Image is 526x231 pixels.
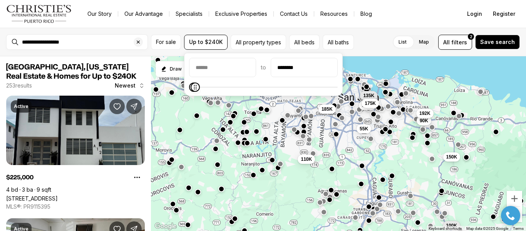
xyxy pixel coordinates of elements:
[151,35,181,50] button: For sale
[189,39,223,45] span: Up to $240K
[209,8,273,19] a: Exclusive Properties
[507,191,522,206] button: Zoom in
[323,35,354,50] button: All baths
[438,35,472,50] button: Allfilters2
[289,35,320,50] button: All beds
[451,38,467,46] span: filters
[314,8,354,19] a: Resources
[446,223,457,229] span: 100K
[271,58,337,77] input: priceMax
[156,61,187,77] button: Start drawing
[443,152,461,162] button: 150K
[191,83,200,92] span: Maximum
[115,83,136,89] span: Newest
[301,156,312,162] span: 110K
[360,91,377,100] button: 135K
[14,103,28,110] p: Active
[475,35,520,49] button: Save search
[109,99,125,114] button: Save Property: Calle 1 VILLAS DE LEVITTOWN #A12
[126,99,142,114] button: Share Property
[446,154,457,160] span: 150K
[419,110,431,116] span: 192K
[274,8,314,19] button: Contact Us
[156,39,176,45] span: For sale
[81,8,118,19] a: Our Story
[6,63,136,80] span: [GEOGRAPHIC_DATA], [US_STATE] Real Estate & Homes for Up to $240K
[467,11,482,17] span: Login
[363,93,374,99] span: 135K
[443,38,450,46] span: All
[189,83,198,92] span: Minimum
[298,155,315,164] button: 110K
[189,58,256,77] input: priceMin
[362,99,379,108] button: 175K
[6,83,32,89] p: 253 results
[359,101,376,110] button: 168K
[110,78,149,93] button: Newest
[118,8,169,19] a: Our Advantage
[134,35,147,49] button: Clear search input
[470,34,472,40] span: 2
[480,39,515,45] span: Save search
[488,6,520,22] button: Register
[365,100,376,106] span: 175K
[416,109,434,118] button: 192K
[231,35,286,50] button: All property types
[417,116,431,125] button: 90K
[466,226,508,231] span: Map data ©2025 Google
[357,124,371,133] button: 55K
[360,126,368,132] span: 55K
[169,8,209,19] a: Specialists
[354,8,378,19] a: Blog
[261,64,266,71] span: to
[322,106,333,112] span: 185K
[462,6,487,22] button: Login
[392,35,413,49] label: List
[184,35,228,50] button: Up to $240K
[318,105,336,114] button: 185K
[6,5,72,23] img: logo
[129,170,145,185] button: Property options
[420,118,428,124] span: 90K
[443,221,460,230] button: 100K
[493,11,515,17] span: Register
[6,195,58,202] a: Calle 1 VILLAS DE LEVITTOWN #A12, TOA BAJA PR, 00949
[413,35,435,49] label: Map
